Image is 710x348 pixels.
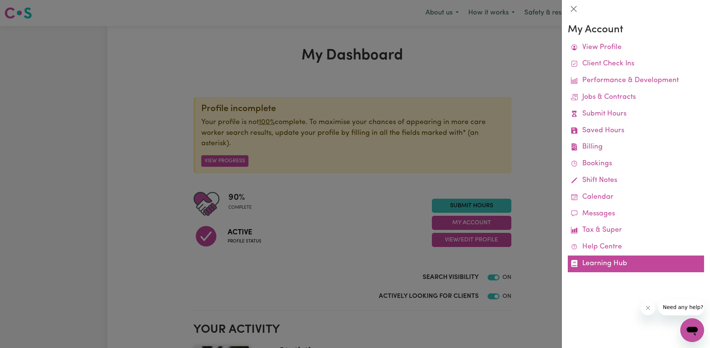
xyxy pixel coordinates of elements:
button: Close [568,3,580,15]
a: Learning Hub [568,256,704,272]
iframe: Close message [641,300,655,315]
a: Jobs & Contracts [568,89,704,106]
h3: My Account [568,24,704,36]
a: Shift Notes [568,172,704,189]
a: Messages [568,206,704,222]
a: Performance & Development [568,72,704,89]
a: Submit Hours [568,106,704,123]
a: Client Check Ins [568,56,704,72]
iframe: Message from company [658,299,704,315]
a: Help Centre [568,239,704,256]
a: Calendar [568,189,704,206]
iframe: Button to launch messaging window [680,318,704,342]
a: Saved Hours [568,123,704,139]
a: Tax & Super [568,222,704,239]
a: View Profile [568,39,704,56]
a: Bookings [568,156,704,172]
a: Billing [568,139,704,156]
